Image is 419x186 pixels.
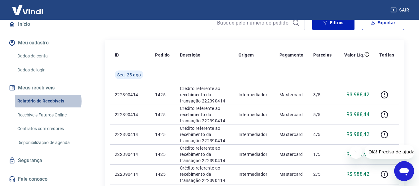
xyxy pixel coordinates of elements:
[279,92,304,98] p: Mastercard
[344,52,364,58] p: Valor Líq.
[362,15,404,30] button: Exportar
[155,171,170,177] p: 1425
[238,171,270,177] p: Intermediador
[7,0,48,19] img: Vindi
[365,145,414,159] iframe: Mensagem da empresa
[15,95,85,107] a: Relatório de Recebíveis
[15,109,85,121] a: Recebíveis Futuros Online
[180,165,229,184] p: Crédito referente ao recebimento da transação 222390414
[7,17,85,31] a: Início
[350,146,362,159] iframe: Fechar mensagem
[155,92,170,98] p: 1425
[180,52,201,58] p: Descrição
[155,111,170,118] p: 1425
[180,85,229,104] p: Crédito referente ao recebimento da transação 222390414
[346,170,370,178] p: R$ 988,42
[117,72,141,78] span: Seg, 25 ago
[279,52,304,58] p: Pagamento
[7,36,85,50] button: Meu cadastro
[155,131,170,138] p: 1425
[155,151,170,157] p: 1425
[346,111,370,118] p: R$ 988,44
[346,151,370,158] p: R$ 988,42
[238,151,270,157] p: Intermediador
[394,161,414,181] iframe: Botão para abrir a janela de mensagens
[379,52,394,58] p: Tarifas
[15,64,85,76] a: Dados de login
[346,91,370,98] p: R$ 988,42
[7,172,85,186] a: Fale conosco
[279,131,304,138] p: Mastercard
[238,131,270,138] p: Intermediador
[238,92,270,98] p: Intermediador
[15,50,85,62] a: Dados da conta
[217,18,290,27] input: Busque pelo número do pedido
[279,111,304,118] p: Mastercard
[180,145,229,164] p: Crédito referente ao recebimento da transação 222390414
[313,52,332,58] p: Parcelas
[279,151,304,157] p: Mastercard
[180,105,229,124] p: Crédito referente ao recebimento da transação 222390414
[115,151,145,157] p: 222390414
[15,136,85,149] a: Disponibilização de agenda
[7,154,85,167] a: Segurança
[7,81,85,95] button: Meus recebíveis
[115,111,145,118] p: 222390414
[4,4,52,9] span: Olá! Precisa de ajuda?
[313,171,332,177] p: 2/5
[115,131,145,138] p: 222390414
[155,52,170,58] p: Pedido
[115,92,145,98] p: 222390414
[346,131,370,138] p: R$ 988,42
[313,151,332,157] p: 1/5
[180,125,229,144] p: Crédito referente ao recebimento da transação 222390414
[312,15,354,30] button: Filtros
[313,131,332,138] p: 4/5
[313,92,332,98] p: 3/5
[238,111,270,118] p: Intermediador
[279,171,304,177] p: Mastercard
[238,52,254,58] p: Origem
[115,52,119,58] p: ID
[115,171,145,177] p: 222390414
[389,4,412,16] button: Sair
[15,122,85,135] a: Contratos com credores
[313,111,332,118] p: 5/5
